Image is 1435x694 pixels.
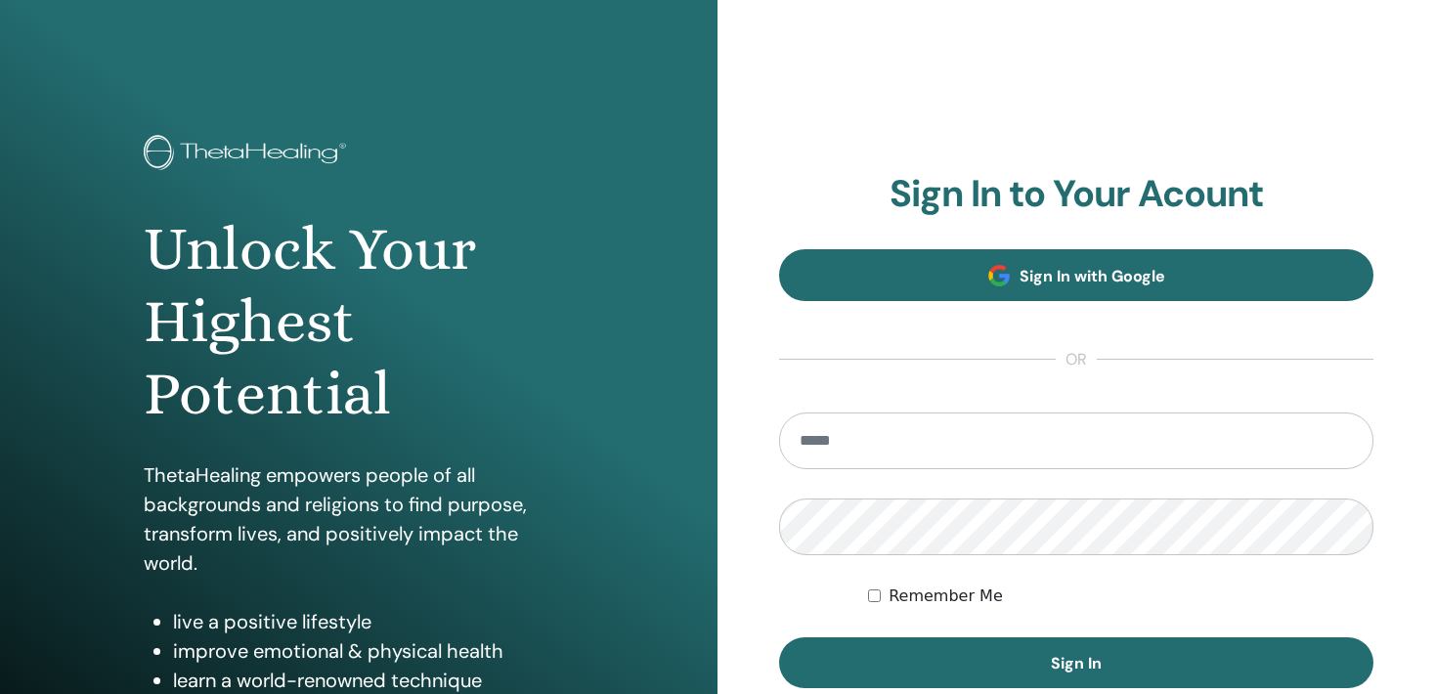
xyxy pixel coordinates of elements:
[144,460,573,578] p: ThetaHealing empowers people of all backgrounds and religions to find purpose, transform lives, a...
[779,172,1373,217] h2: Sign In to Your Acount
[1020,266,1165,286] span: Sign In with Google
[779,637,1373,688] button: Sign In
[1056,348,1097,371] span: or
[889,585,1003,608] label: Remember Me
[173,607,573,636] li: live a positive lifestyle
[173,636,573,666] li: improve emotional & physical health
[779,249,1373,301] a: Sign In with Google
[868,585,1373,608] div: Keep me authenticated indefinitely or until I manually logout
[1051,653,1102,673] span: Sign In
[144,213,573,431] h1: Unlock Your Highest Potential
